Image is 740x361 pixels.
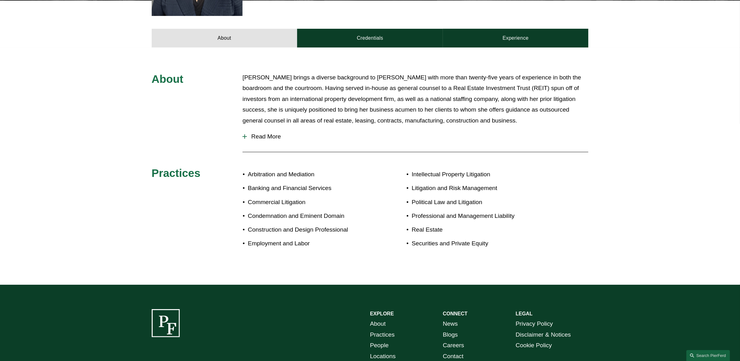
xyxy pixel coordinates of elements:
a: Blogs [443,329,458,340]
button: Read More [243,128,588,145]
a: Practices [370,329,395,340]
a: News [443,318,458,329]
p: Commercial Litigation [248,197,370,208]
span: Read More [247,133,588,140]
a: Privacy Policy [516,318,553,329]
span: Practices [152,167,201,179]
p: Banking and Financial Services [248,183,370,194]
strong: EXPLORE [370,311,394,316]
a: Search this site [686,350,730,361]
a: About [152,29,297,48]
a: About [370,318,386,329]
strong: LEGAL [516,311,532,316]
span: About [152,73,184,85]
p: Professional and Management Liability [412,211,552,222]
p: Condemnation and Eminent Domain [248,211,370,222]
p: Real Estate [412,224,552,235]
p: Securities and Private Equity [412,238,552,249]
p: Employment and Labor [248,238,370,249]
a: Disclaimer & Notices [516,329,571,340]
p: [PERSON_NAME] brings a diverse background to [PERSON_NAME] with more than twenty-five years of ex... [243,72,588,126]
p: Litigation and Risk Management [412,183,552,194]
a: Experience [443,29,589,48]
p: Political Law and Litigation [412,197,552,208]
strong: CONNECT [443,311,468,316]
a: Cookie Policy [516,340,552,351]
a: People [370,340,389,351]
p: Construction and Design Professional [248,224,370,235]
p: Arbitration and Mediation [248,169,370,180]
a: Careers [443,340,464,351]
p: Intellectual Property Litigation [412,169,552,180]
a: Credentials [297,29,443,48]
